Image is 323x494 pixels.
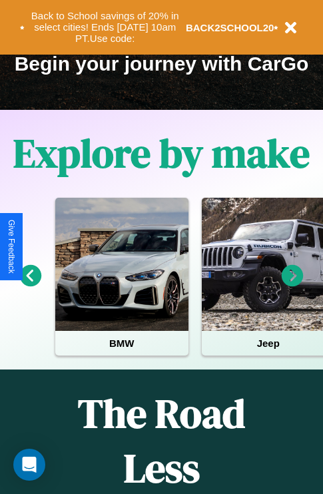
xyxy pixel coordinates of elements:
b: BACK2SCHOOL20 [186,22,274,33]
div: Open Intercom Messenger [13,449,45,481]
h1: Explore by make [13,126,310,180]
h4: BMW [55,331,188,356]
button: Back to School savings of 20% in select cities! Ends [DATE] 10am PT.Use code: [25,7,186,48]
div: Give Feedback [7,220,16,274]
